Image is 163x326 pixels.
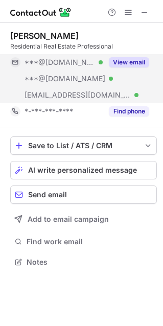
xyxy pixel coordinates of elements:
div: [PERSON_NAME] [10,31,79,41]
button: Send email [10,185,157,204]
span: Send email [28,191,67,199]
div: Save to List / ATS / CRM [28,142,139,150]
button: Reveal Button [109,106,149,117]
span: Add to email campaign [28,215,109,223]
button: Reveal Button [109,57,149,67]
button: Notes [10,255,157,269]
button: Add to email campaign [10,210,157,228]
img: ContactOut v5.3.10 [10,6,72,18]
button: save-profile-one-click [10,136,157,155]
div: Residential Real Estate Professional [10,42,157,51]
span: [EMAIL_ADDRESS][DOMAIN_NAME] [25,90,131,100]
button: Find work email [10,235,157,249]
button: AI write personalized message [10,161,157,179]
span: Notes [27,258,153,267]
span: ***@[DOMAIN_NAME] [25,58,95,67]
span: AI write personalized message [28,166,137,174]
span: ***@[DOMAIN_NAME] [25,74,105,83]
span: Find work email [27,237,153,246]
